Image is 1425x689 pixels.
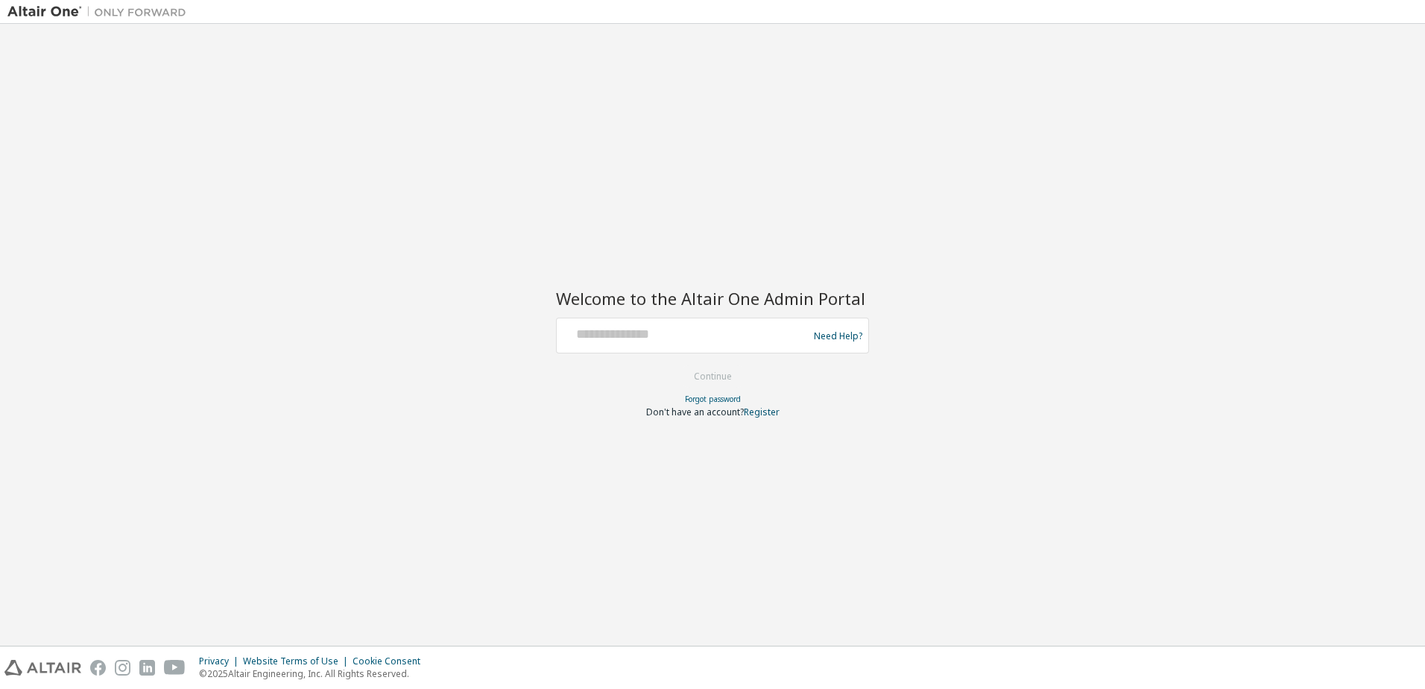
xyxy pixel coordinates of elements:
img: linkedin.svg [139,660,155,676]
span: Don't have an account? [646,406,744,418]
a: Need Help? [814,336,862,336]
img: instagram.svg [115,660,130,676]
img: Altair One [7,4,194,19]
p: © 2025 Altair Engineering, Inc. All Rights Reserved. [199,667,429,680]
img: youtube.svg [164,660,186,676]
h2: Welcome to the Altair One Admin Portal [556,288,869,309]
a: Forgot password [685,394,741,404]
a: Register [744,406,780,418]
div: Cookie Consent [353,655,429,667]
div: Website Terms of Use [243,655,353,667]
div: Privacy [199,655,243,667]
img: facebook.svg [90,660,106,676]
img: altair_logo.svg [4,660,81,676]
